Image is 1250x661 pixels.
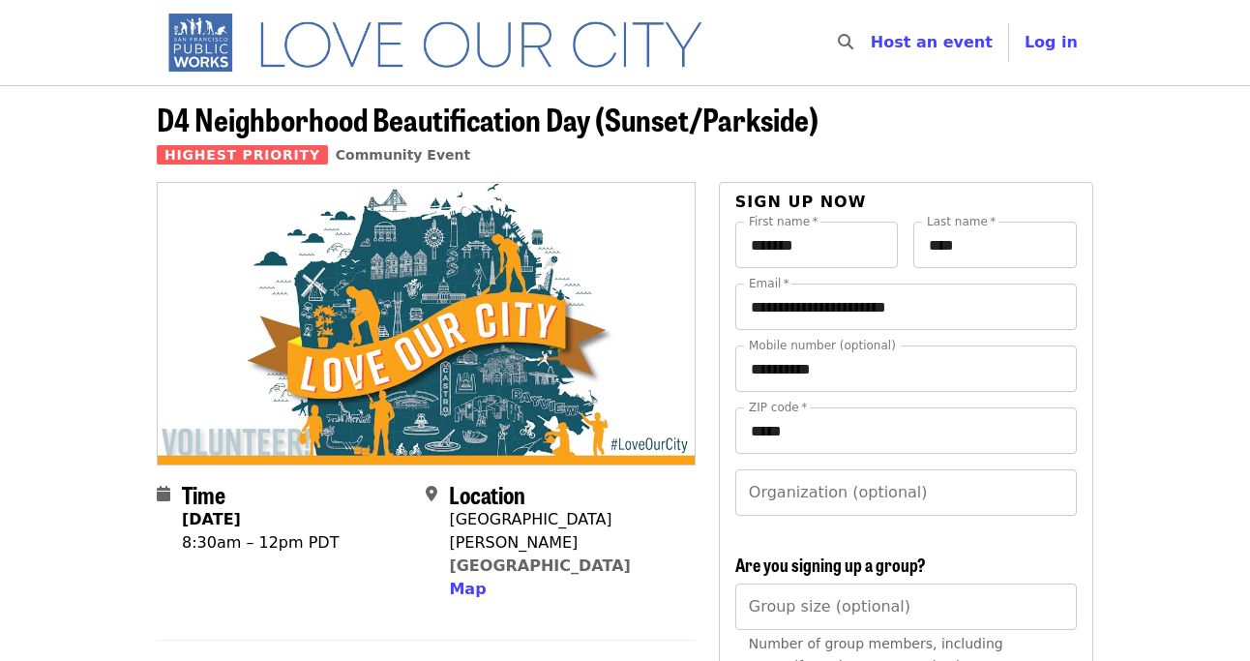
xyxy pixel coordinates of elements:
[838,33,853,51] i: search icon
[182,510,241,528] strong: [DATE]
[449,578,486,601] button: Map
[871,33,993,51] a: Host an event
[157,485,170,503] i: calendar icon
[1025,33,1078,51] span: Log in
[927,216,996,227] label: Last name
[749,278,789,289] label: Email
[749,216,818,227] label: First name
[182,531,339,555] div: 8:30am – 12pm PDT
[735,584,1077,630] input: [object Object]
[735,469,1077,516] input: Organization (optional)
[735,284,1077,330] input: Email
[182,477,225,511] span: Time
[735,193,867,211] span: Sign up now
[735,552,926,577] span: Are you signing up a group?
[1009,23,1093,62] button: Log in
[749,340,896,351] label: Mobile number (optional)
[449,580,486,598] span: Map
[336,147,470,163] a: Community Event
[735,346,1077,392] input: Mobile number (optional)
[735,407,1077,454] input: ZIP code
[157,96,818,141] span: D4 Neighborhood Beautification Day (Sunset/Parkside)
[749,402,807,413] label: ZIP code
[158,183,695,464] img: D4 Neighborhood Beautification Day (Sunset/Parkside) organized by SF Public Works
[735,222,899,268] input: First name
[865,19,880,66] input: Search
[449,477,525,511] span: Location
[449,556,630,575] a: [GEOGRAPHIC_DATA]
[449,508,679,555] div: [GEOGRAPHIC_DATA][PERSON_NAME]
[157,145,328,165] span: Highest Priority
[426,485,437,503] i: map-marker-alt icon
[913,222,1077,268] input: Last name
[157,12,730,74] img: SF Public Works - Home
